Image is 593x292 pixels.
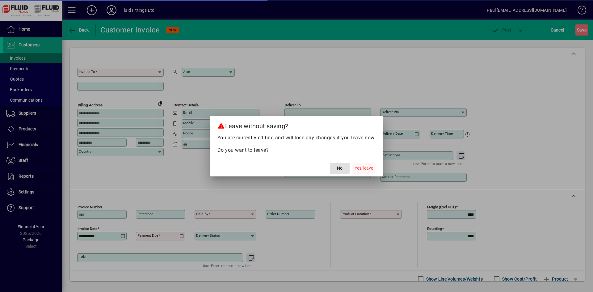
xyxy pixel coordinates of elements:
p: You are currently editing and will lose any changes if you leave now. [217,134,376,142]
button: No [330,163,350,174]
button: Yes, leave [352,163,376,174]
p: Do you want to leave? [217,146,376,154]
h2: Leave without saving? [210,116,383,134]
span: Yes, leave [355,165,373,171]
span: No [337,165,343,171]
